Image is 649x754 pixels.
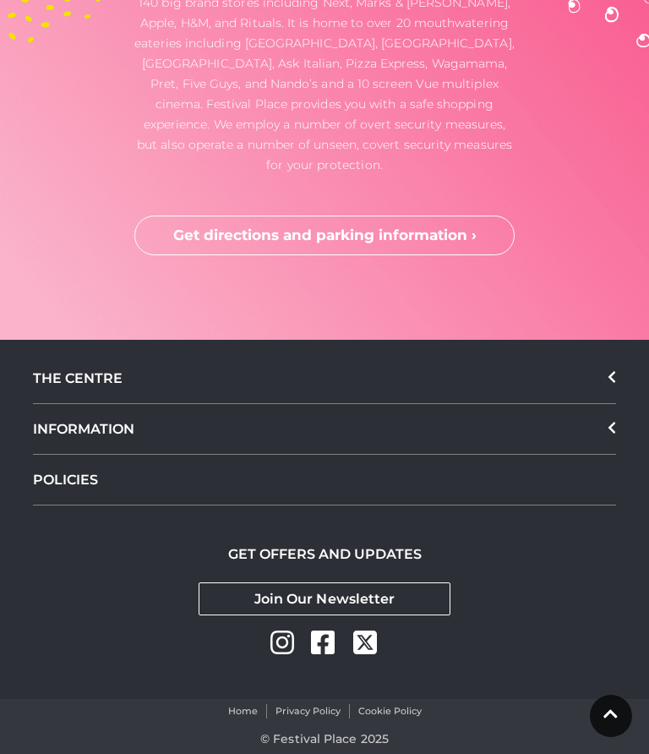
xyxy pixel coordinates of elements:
div: THE CENTRE [33,353,616,404]
a: Cookie Policy [358,704,422,718]
p: © Festival Place 2025 [260,729,389,749]
a: Get directions and parking information › [134,216,515,256]
a: Join Our Newsletter [199,582,450,615]
a: POLICIES [33,455,616,505]
h2: GET OFFERS AND UPDATES [228,546,422,562]
a: Home [228,704,258,718]
div: INFORMATION [33,404,616,455]
a: Privacy Policy [275,704,341,718]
